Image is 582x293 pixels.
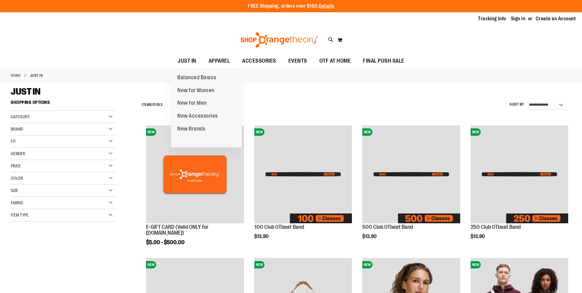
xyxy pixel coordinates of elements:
span: NEW [146,128,156,136]
span: Size [11,188,18,193]
span: New for Women [177,87,214,95]
span: NEW [146,261,156,268]
a: FINAL PUSH SALE [357,54,410,68]
a: Create an Account [536,15,576,22]
img: E-GIFT CARD (Valid ONLY for ShopOrangetheory.com) [146,125,244,223]
img: Image of 500 Club OTbeat Band [362,125,460,223]
span: Color [11,176,23,181]
ul: JUST IN [171,68,242,148]
span: NEW [254,128,264,136]
a: ACCESSORIES [236,54,282,68]
a: Image of 500 Club OTbeat BandNEW [362,125,460,224]
img: Shop Orangetheory [240,32,319,48]
a: EVENTS [282,54,313,68]
span: $13.90 [471,234,486,239]
img: Image of 250 Club OTbeat Band [471,125,568,223]
a: APPAREL [202,54,236,68]
strong: Shopping Options [11,97,116,111]
span: Brand [11,127,23,131]
a: Tracking Info [478,15,506,22]
span: New Accessories [177,113,218,120]
a: Image of 100 Club OTbeat BandNEW [254,125,352,224]
a: Home [11,73,21,78]
p: FREE Shipping, orders over $150. [248,3,334,10]
span: Fabric [11,200,23,205]
a: E-GIFT CARD (Valid ONLY for ShopOrangetheory.com)NEW [146,125,244,224]
span: Balanced Basics [177,74,216,82]
a: JUST IN [172,54,202,68]
span: $13.90 [254,234,269,239]
span: NEW [362,261,372,268]
a: E-GIFT CARD (Valid ONLY for [DOMAIN_NAME]) [146,224,209,236]
span: Item Type [11,213,29,217]
span: 53 [158,103,163,107]
span: 1 [152,103,154,107]
span: NEW [254,261,264,268]
a: Balanced Basics [171,71,222,84]
span: $13.90 [362,234,377,239]
span: OTF AT HOME [319,54,351,68]
a: 250 Club OTbeat Band [471,224,521,230]
a: OTF AT HOME [313,54,357,68]
strong: JUST IN [30,73,43,78]
span: New Brands [177,126,205,133]
span: EVENTS [288,54,307,68]
span: NEW [362,128,372,136]
span: $5.00 - $500.00 [146,239,185,245]
div: product [468,122,571,252]
a: Details [319,3,334,9]
div: product [143,122,247,261]
span: Price [11,163,21,168]
span: Gender [11,151,25,156]
span: Fit [11,139,16,144]
span: NEW [471,261,481,268]
div: product [251,122,355,252]
a: New Accessories [171,110,224,123]
label: Sort By [510,102,524,107]
a: 500 Club OTbeat Band [362,224,413,230]
span: Category [11,114,30,119]
a: Sign In [511,15,526,22]
span: New for Men [177,100,207,107]
a: New for Women [171,84,221,97]
img: Image of 100 Club OTbeat Band [254,125,352,223]
span: FINAL PUSH SALE [363,54,404,68]
span: ACCESSORIES [242,54,276,68]
a: Image of 250 Club OTbeat BandNEW [471,125,568,224]
a: New for Men [171,97,213,110]
h2: Items to [142,100,163,110]
span: APPAREL [209,54,230,68]
span: NEW [471,128,481,136]
a: New Brands [171,123,211,135]
div: product [359,122,463,252]
span: JUST IN [11,86,40,97]
span: JUST IN [178,54,196,68]
a: 100 Club OTbeat Band [254,224,304,230]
